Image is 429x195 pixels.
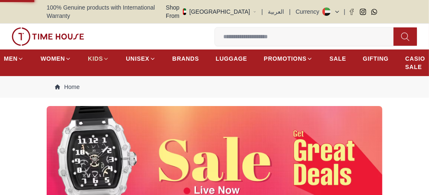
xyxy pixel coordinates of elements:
a: PROMOTIONS [264,51,313,66]
a: WOMEN [40,51,71,66]
span: CASIO SALE [405,54,425,71]
a: Whatsapp [371,9,377,15]
div: Currency [296,7,323,16]
a: Home [55,83,80,91]
img: ... [12,27,84,46]
span: UNISEX [126,54,149,63]
span: MEN [4,54,17,63]
nav: Breadcrumb [47,76,382,98]
a: Facebook [349,9,355,15]
span: WOMEN [40,54,65,63]
span: SALE [329,54,346,63]
a: CASIO SALE [405,51,425,74]
img: United Arab Emirates [183,8,186,15]
span: PROMOTIONS [264,54,307,63]
a: KIDS [88,51,109,66]
button: العربية [268,7,284,16]
a: MEN [4,51,24,66]
a: LUGGAGE [216,51,247,66]
button: Shop From[GEOGRAPHIC_DATA] [166,3,256,20]
span: KIDS [88,54,103,63]
a: GIFTING [363,51,389,66]
span: | [344,7,345,16]
a: SALE [329,51,346,66]
span: | [289,7,291,16]
span: 100% Genuine products with International Warranty [47,3,166,20]
a: BRANDS [172,51,199,66]
a: UNISEX [126,51,155,66]
span: | [262,7,263,16]
a: Instagram [360,9,366,15]
span: GIFTING [363,54,389,63]
span: BRANDS [172,54,199,63]
span: LUGGAGE [216,54,247,63]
